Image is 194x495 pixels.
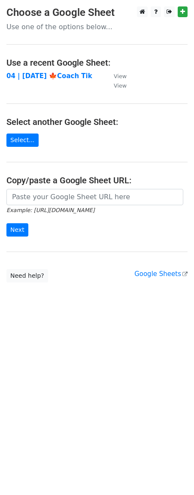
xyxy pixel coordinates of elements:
small: View [114,82,127,89]
small: View [114,73,127,79]
h4: Select another Google Sheet: [6,117,188,127]
a: 04 | [DATE] 🍁Coach Tik [6,72,92,80]
a: Google Sheets [134,270,188,278]
h4: Use a recent Google Sheet: [6,58,188,68]
input: Paste your Google Sheet URL here [6,189,183,205]
a: View [105,82,127,89]
a: View [105,72,127,80]
a: Select... [6,134,39,147]
a: Need help? [6,269,48,282]
input: Next [6,223,28,237]
h3: Choose a Google Sheet [6,6,188,19]
h4: Copy/paste a Google Sheet URL: [6,175,188,185]
p: Use one of the options below... [6,22,188,31]
small: Example: [URL][DOMAIN_NAME] [6,207,94,213]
